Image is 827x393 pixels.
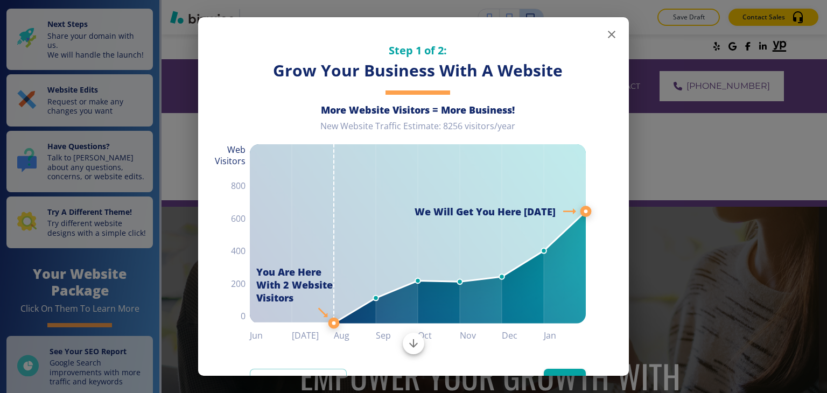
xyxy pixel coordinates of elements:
[250,43,586,58] h5: Step 1 of 2:
[403,333,424,354] button: Scroll to bottom
[544,328,586,343] h6: Jan
[544,369,586,391] button: Next
[250,60,586,82] h3: Grow Your Business With A Website
[376,328,418,343] h6: Sep
[250,369,347,391] a: View Graph Details
[292,328,334,343] h6: [DATE]
[334,328,376,343] h6: Aug
[460,328,502,343] h6: Nov
[418,328,460,343] h6: Oct
[502,328,544,343] h6: Dec
[250,121,586,141] div: New Website Traffic Estimate: 8256 visitors/year
[250,328,292,343] h6: Jun
[250,103,586,116] h6: More Website Visitors = More Business!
